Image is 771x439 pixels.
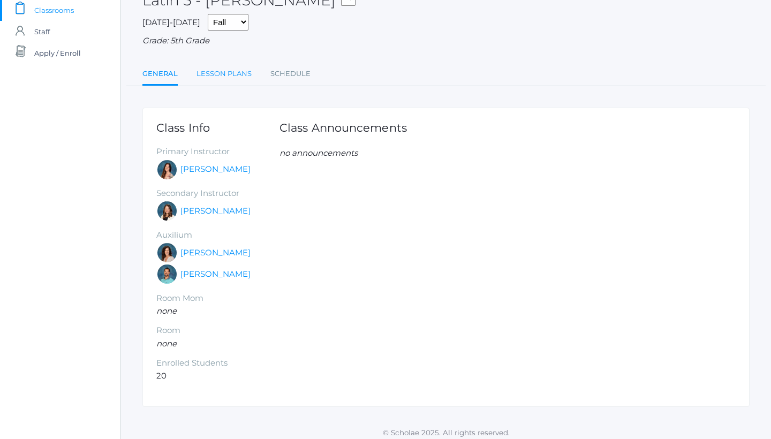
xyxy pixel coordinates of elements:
[156,326,279,335] h5: Room
[156,231,279,240] h5: Auxilium
[180,268,251,281] a: [PERSON_NAME]
[180,205,251,217] a: [PERSON_NAME]
[142,35,750,47] div: Grade: 5th Grade
[142,17,200,27] span: [DATE]-[DATE]
[34,42,81,64] span: Apply / Enroll
[270,63,311,85] a: Schedule
[180,163,251,176] a: [PERSON_NAME]
[156,242,178,263] div: Cari Burke
[156,306,177,316] em: none
[34,21,50,42] span: Staff
[156,159,178,180] div: Rebecca Salazar
[156,122,279,134] h1: Class Info
[156,338,177,349] em: none
[156,189,279,198] h5: Secondary Instructor
[156,147,279,156] h5: Primary Instructor
[279,148,358,158] em: no announcements
[156,370,279,382] li: 20
[196,63,252,85] a: Lesson Plans
[156,294,279,303] h5: Room Mom
[156,359,279,368] h5: Enrolled Students
[142,63,178,86] a: General
[180,247,251,259] a: [PERSON_NAME]
[156,200,178,222] div: Teresa Deutsch
[156,263,178,285] div: Westen Taylor
[121,427,771,438] p: © Scholae 2025. All rights reserved.
[279,122,407,134] h1: Class Announcements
